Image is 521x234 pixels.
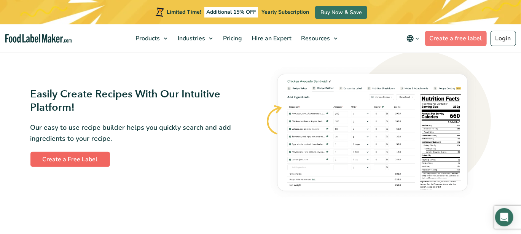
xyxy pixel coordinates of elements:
[221,34,243,43] span: Pricing
[175,34,206,43] span: Industries
[315,6,367,19] a: Buy Now & Save
[173,24,217,53] a: Industries
[167,8,201,16] span: Limited Time!
[425,31,487,46] a: Create a free label
[218,24,245,53] a: Pricing
[247,24,295,53] a: Hire an Expert
[261,8,309,16] span: Yearly Subscription
[299,34,331,43] span: Resources
[296,24,341,53] a: Resources
[491,31,516,46] a: Login
[30,152,110,167] a: Create a Free Label
[30,88,232,115] h3: Easily Create Recipes With Our Intuitive Platform!
[133,34,161,43] span: Products
[249,34,292,43] span: Hire an Expert
[204,7,258,18] span: Additional 15% OFF
[495,208,513,226] div: Open Intercom Messenger
[131,24,171,53] a: Products
[30,122,232,144] p: Our easy to use recipe builder helps you quickly search and add ingredients to your recipe.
